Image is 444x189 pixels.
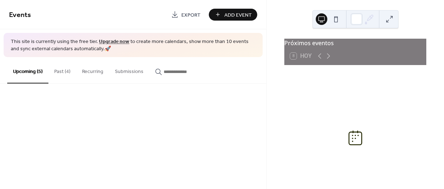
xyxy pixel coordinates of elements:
button: Upcoming (5) [7,57,48,83]
span: Export [181,11,201,19]
span: Events [9,8,31,22]
a: Upgrade now [99,37,129,47]
span: Add Event [224,11,252,19]
a: Export [166,9,206,21]
button: Submissions [109,57,149,83]
button: Recurring [76,57,109,83]
button: Past (4) [48,57,76,83]
div: Próximos eventos [284,39,426,47]
span: This site is currently using the free tier. to create more calendars, show more than 10 events an... [11,38,255,52]
button: Add Event [209,9,257,21]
